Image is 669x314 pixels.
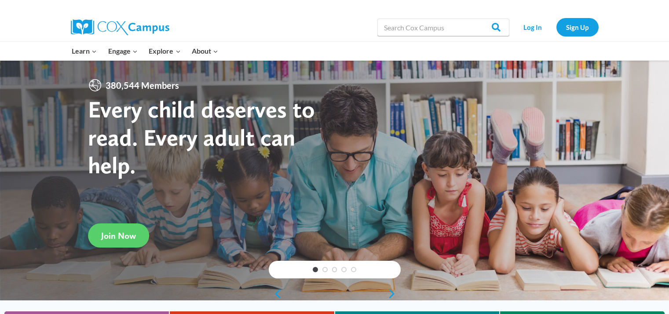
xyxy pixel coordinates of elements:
a: Sign Up [556,18,599,36]
div: content slider buttons [269,285,401,303]
strong: Every child deserves to read. Every adult can help. [88,95,315,179]
a: previous [269,288,282,299]
span: Explore [149,45,180,57]
a: Join Now [88,223,149,248]
span: Learn [72,45,97,57]
input: Search Cox Campus [377,18,509,36]
span: Engage [108,45,138,57]
a: Log In [514,18,552,36]
a: 3 [332,267,337,272]
a: 1 [313,267,318,272]
a: 4 [341,267,347,272]
nav: Primary Navigation [66,42,224,60]
span: About [192,45,218,57]
a: next [388,288,401,299]
a: 2 [322,267,328,272]
a: 5 [351,267,356,272]
img: Cox Campus [71,19,169,35]
span: 380,544 Members [102,78,183,92]
nav: Secondary Navigation [514,18,599,36]
span: Join Now [101,230,136,241]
